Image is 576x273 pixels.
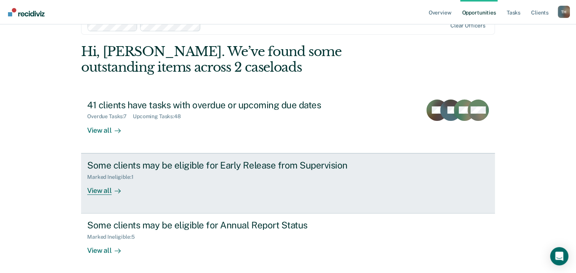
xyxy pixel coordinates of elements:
[450,22,485,29] div: Clear officers
[87,120,130,135] div: View all
[87,113,133,120] div: Overdue Tasks : 7
[133,113,187,120] div: Upcoming Tasks : 48
[558,6,570,18] button: Profile dropdown button
[87,100,354,111] div: 41 clients have tasks with overdue or upcoming due dates
[87,234,140,240] div: Marked Ineligible : 5
[81,93,495,153] a: 41 clients have tasks with overdue or upcoming due datesOverdue Tasks:7Upcoming Tasks:48View all
[87,160,354,171] div: Some clients may be eligible for Early Release from Supervision
[81,153,495,214] a: Some clients may be eligible for Early Release from SupervisionMarked Ineligible:1View all
[87,180,130,195] div: View all
[81,44,412,75] div: Hi, [PERSON_NAME]. We’ve found some outstanding items across 2 caseloads
[87,174,139,180] div: Marked Ineligible : 1
[87,240,130,255] div: View all
[87,220,354,231] div: Some clients may be eligible for Annual Report Status
[558,6,570,18] div: T H
[8,8,45,16] img: Recidiviz
[550,247,568,265] div: Open Intercom Messenger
